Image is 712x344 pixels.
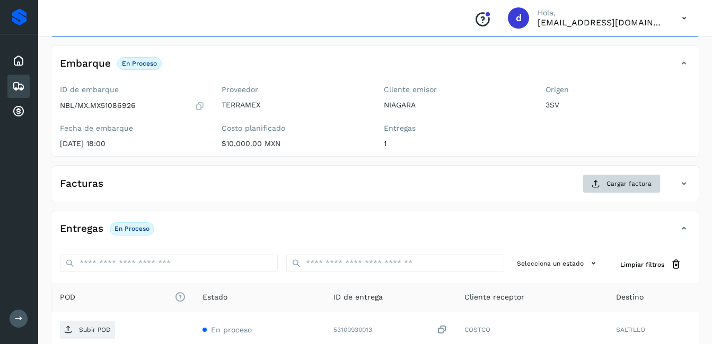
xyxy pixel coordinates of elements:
div: Embarques [7,75,30,98]
p: Hola, [538,8,665,17]
div: Cuentas por cobrar [7,100,30,123]
span: Estado [203,292,227,303]
span: Destino [616,292,644,303]
span: Cargar factura [606,179,652,188]
h4: Entregas [60,223,103,235]
h4: Embarque [60,58,111,70]
p: En proceso [122,60,157,67]
span: Limpiar filtros [620,260,664,269]
p: NBL/MX.MX51086926 [60,101,136,110]
p: dcordero@grupoterramex.com [538,17,665,28]
div: EmbarqueEn proceso [51,55,699,81]
p: Subir POD [79,326,111,333]
button: Subir POD [60,321,115,339]
span: POD [60,292,186,303]
p: 3SV [546,101,690,110]
div: FacturasCargar factura [51,174,699,202]
span: Cliente receptor [464,292,524,303]
button: Cargar factura [583,174,661,193]
button: Limpiar filtros [612,255,690,274]
p: TERRAMEX [222,101,366,110]
span: En proceso [211,325,252,334]
span: ID de entrega [333,292,383,303]
label: Costo planificado [222,124,366,133]
label: ID de embarque [60,85,205,94]
p: 1 [384,139,529,148]
label: Entregas [384,124,529,133]
p: NIAGARA [384,101,529,110]
button: Selecciona un estado [513,255,603,272]
h4: Facturas [60,178,103,190]
label: Cliente emisor [384,85,529,94]
div: 53100930013 [333,324,447,336]
div: Inicio [7,49,30,73]
label: Origen [546,85,690,94]
p: En proceso [115,225,150,232]
p: [DATE] 18:00 [60,139,205,148]
div: EntregasEn proceso [51,220,699,246]
label: Fecha de embarque [60,124,205,133]
label: Proveedor [222,85,366,94]
p: $10,000.00 MXN [222,139,366,148]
